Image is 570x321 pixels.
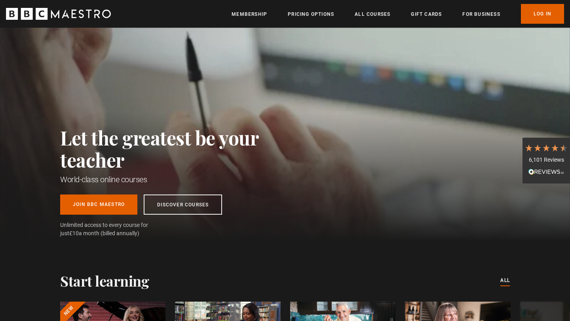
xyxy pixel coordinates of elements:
a: Pricing Options [288,10,334,18]
a: Join BBC Maestro [60,194,137,215]
a: All Courses [355,10,390,18]
div: 6,101 Reviews [524,156,568,164]
h2: Start learning [60,272,149,289]
svg: BBC Maestro [6,8,111,20]
a: For business [462,10,500,18]
nav: Primary [232,4,564,24]
h1: World-class online courses [60,174,294,185]
h2: Let the greatest be your teacher [60,127,294,171]
div: 6,101 ReviewsRead All Reviews [522,138,570,183]
a: Log In [521,4,564,24]
img: REVIEWS.io [528,169,564,174]
span: Unlimited access to every course for just a month (billed annually) [60,221,167,238]
a: Membership [232,10,267,18]
div: Read All Reviews [524,168,568,177]
a: Gift Cards [411,10,442,18]
span: £10 [69,230,79,236]
div: 4.7 Stars [524,144,568,152]
a: All [500,276,510,285]
a: Discover Courses [144,194,222,215]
